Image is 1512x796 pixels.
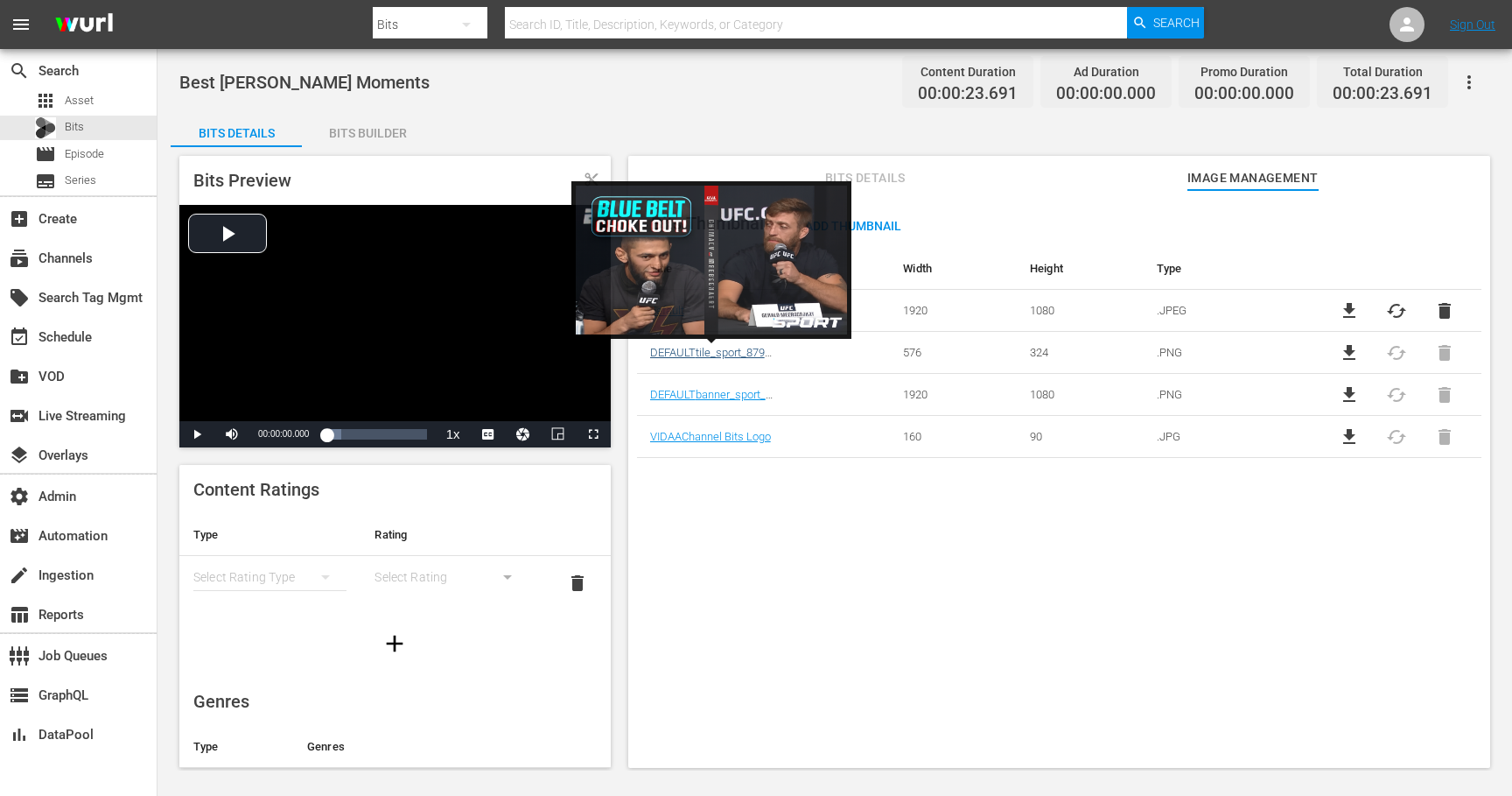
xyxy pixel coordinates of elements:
[650,346,795,359] a: DEFAULT tile_sport_87957305
[179,72,430,93] span: Best [PERSON_NAME] Moments
[9,287,30,308] span: Search Tag Mgmt
[506,421,541,447] button: Jump To Time
[890,332,1017,374] td: 576
[1434,426,1455,447] span: delete
[576,421,611,447] button: Fullscreen
[1386,342,1407,363] span: cached
[10,14,31,35] span: menu
[1017,332,1144,374] td: 324
[9,645,30,666] span: Job Queues
[1144,332,1312,374] td: .PNG
[179,514,360,556] th: Type
[1333,60,1432,84] div: Total Duration
[302,112,433,154] div: Bits Builder
[9,208,30,229] span: Create
[1017,290,1144,332] td: 1080
[1144,248,1312,290] th: Type
[193,479,319,500] span: Content Ratings
[179,726,293,768] th: Type
[1127,7,1204,39] button: Search
[35,90,56,111] span: Asset
[1434,342,1455,363] span: delete
[1017,416,1144,458] td: 90
[9,486,30,507] span: Admin
[35,144,56,165] span: Episode
[171,112,302,147] button: Bits Details
[1333,84,1432,104] span: 00:00:23.691
[9,565,30,586] span: Ingestion
[1386,384,1407,405] span: cached
[9,327,30,348] span: Schedule
[65,172,96,189] span: Series
[1339,426,1360,447] a: file_download
[1339,300,1360,321] a: file_download
[214,421,249,447] button: Mute
[65,92,94,109] span: Asset
[1194,84,1294,104] span: 00:00:00.000
[1187,167,1319,189] span: Image Management
[35,117,56,138] div: Bits
[1017,374,1144,416] td: 1080
[65,118,84,136] span: Bits
[890,416,1017,458] td: 160
[791,209,915,241] button: Add Thumbnail
[1144,416,1312,458] td: .JPG
[258,429,309,439] span: 00:00:00.000
[179,205,611,447] div: Video Player
[293,726,568,768] th: Genres
[9,685,30,706] span: GraphQL
[360,514,542,556] th: Rating
[9,525,30,546] span: Automation
[65,145,104,163] span: Episode
[918,84,1018,104] span: 00:00:23.691
[890,290,1017,332] td: 1920
[42,4,126,46] img: ans4CAIJ8jUAAAAAAAAAAAAAAAAAAAAAAAAgQb4GAAAAAAAAAAAAAAAAAAAAAAAAJMjXAAAAAAAAAAAAAAAAAAAAAAAAgAT5G...
[556,562,598,604] button: delete
[9,366,30,387] span: VOD
[650,388,815,401] a: DEFAULT banner_sport_87957305
[9,604,30,625] span: Reports
[1450,18,1495,32] a: Sign Out
[1386,300,1407,321] button: cached
[471,421,506,447] button: Captions
[1144,374,1312,416] td: .PNG
[1434,300,1455,321] button: delete
[9,60,30,81] span: Search
[179,514,611,610] table: simple table
[1339,384,1360,405] a: file_download
[1194,60,1294,84] div: Promo Duration
[584,172,599,187] span: Clipped
[35,171,56,192] span: Series
[1386,426,1407,447] button: cached
[567,573,588,594] span: delete
[1153,7,1200,39] span: Search
[890,248,1017,290] th: Width
[9,248,30,269] span: Channels
[1056,60,1156,84] div: Ad Duration
[436,421,471,447] button: Playback Rate
[179,421,214,447] button: Play
[193,691,249,712] span: Genres
[918,60,1018,84] div: Content Duration
[302,112,433,147] button: Bits Builder
[9,724,30,745] span: DataPool
[9,405,30,426] span: Live Streaming
[541,421,576,447] button: Picture-in-Picture
[1056,84,1156,104] span: 00:00:00.000
[193,170,291,191] span: Bits Preview
[1434,384,1455,405] span: delete
[1339,342,1360,363] a: file_download
[800,167,931,189] span: Bits Details
[326,429,426,440] div: Progress Bar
